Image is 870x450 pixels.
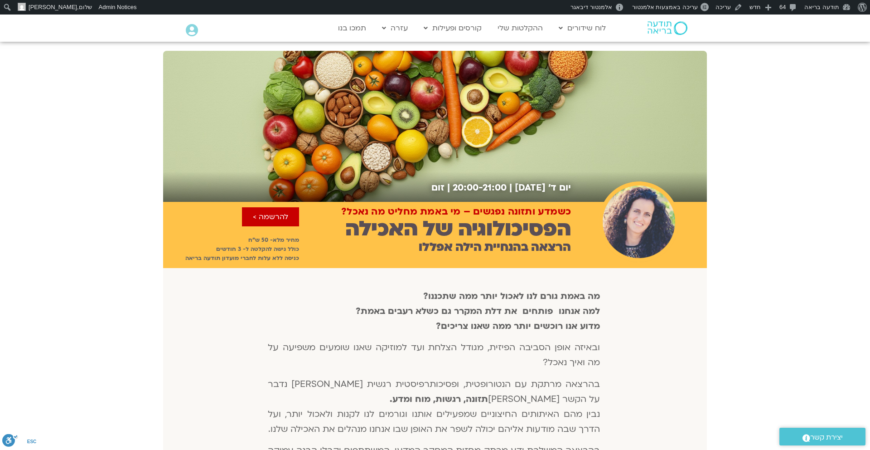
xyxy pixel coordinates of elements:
h2: יום ד׳ [DATE] | 20:00-21:00 | זום [163,182,571,193]
img: תודעה בריאה [648,21,687,35]
a: להרשמה > [242,207,299,226]
h2: הרצאה בהנחיית הילה אפללו [419,240,571,254]
span: להרשמה > [253,213,288,221]
a: יצירת קשר [779,428,865,445]
strong: תזונה, רגשות, מוח ומדע. [390,393,488,405]
p: בהרצאה מרתקת עם הנטורופטית, ופסיכותרפיסטית רגשית [PERSON_NAME] נדבר על הקשר [PERSON_NAME] נבין מה... [268,377,600,437]
p: ובאיזה אופן הסביבה הפיזית, מגודל הצלחת ועד למוזיקה שאנו שומעים משפיעה על מה ואיך נאכל? [268,340,600,370]
strong: מה באמת גורם לנו לאכול יותר ממה שתכננו? למה אנחנו פותחים את דלת המקרר גם כשלא רעבים באמת? [356,290,600,317]
h2: הפסיכולוגיה של האכילה [345,217,571,241]
strong: מדוע אנו רוכשים יותר ממה שאנו צריכים? [436,320,600,332]
span: [PERSON_NAME] [29,4,77,10]
a: קורסים ופעילות [419,20,486,37]
a: ההקלטות שלי [493,20,547,37]
span: יצירת קשר [810,431,843,444]
span: עריכה באמצעות אלמנטור [632,4,698,10]
a: לוח שידורים [554,20,610,37]
h2: כשמדע ותזונה נפגשים – מי באמת מחליט מה נאכל? [341,206,571,217]
a: עזרה [377,20,412,37]
a: תמכו בנו [333,20,371,37]
p: מחיר מלא- 50 ש״ח כולל גישה להקלטה ל- 3 חודשים כניסה ללא עלות לחברי מועדון תודעה בריאה [163,235,299,263]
